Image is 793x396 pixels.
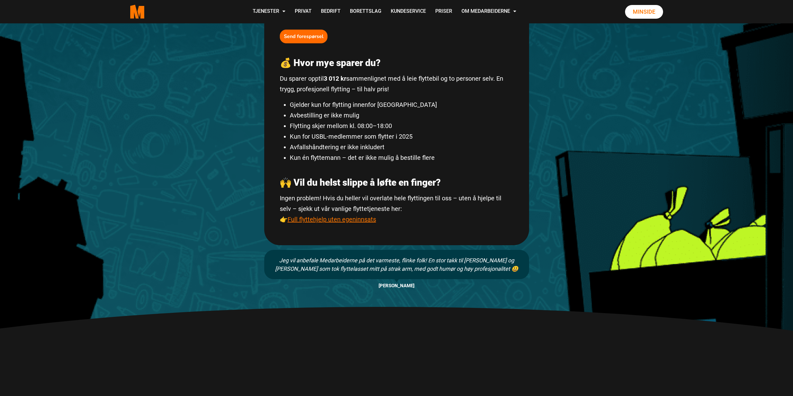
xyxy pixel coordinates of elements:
[280,30,327,43] button: Send forespørsel
[290,142,514,152] li: Avfallshåndtering er ikke inkludert
[280,57,514,69] h2: 💰 Hvor mye sparer du?
[324,75,346,82] strong: 3 012 kr
[386,1,431,23] a: Kundeservice
[345,1,386,23] a: Borettslag
[288,216,376,223] a: Full flyttehjelp uten egeninnsats
[290,99,514,110] li: Gjelder kun for flytting innenfor [GEOGRAPHIC_DATA]
[316,1,345,23] a: Bedrift
[290,1,316,23] a: Privat
[264,250,529,279] div: Jeg vil anbefale Medarbeiderne på det varmeste, flinke folk! En stor takk til [PERSON_NAME] og [P...
[280,193,514,225] p: Ingen problem! Hvis du heller vil overlate hele flyttingen til oss – uten å hjelpe til selv – sje...
[248,1,290,23] a: Tjenester
[280,177,514,188] h2: 🙌 Vil du helst slippe å løfte en finger?
[625,5,663,19] a: Minside
[457,1,521,23] a: Om Medarbeiderne
[290,110,514,121] li: Avbestilling er ikke mulig
[431,1,457,23] a: Priser
[290,152,514,163] li: Kun én flyttemann – det er ikke mulig å bestille flere
[284,33,323,40] b: Send forespørsel
[280,73,514,94] p: Du sparer opptil sammenlignet med å leie flyttebil og to personer selv. En trygg, profesjonell fl...
[379,283,414,289] span: [PERSON_NAME]
[290,131,514,142] li: Kun for USBL-medlemmer som flytter i 2025
[290,121,514,131] li: Flytting skjer mellom kl. 08:00–18:00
